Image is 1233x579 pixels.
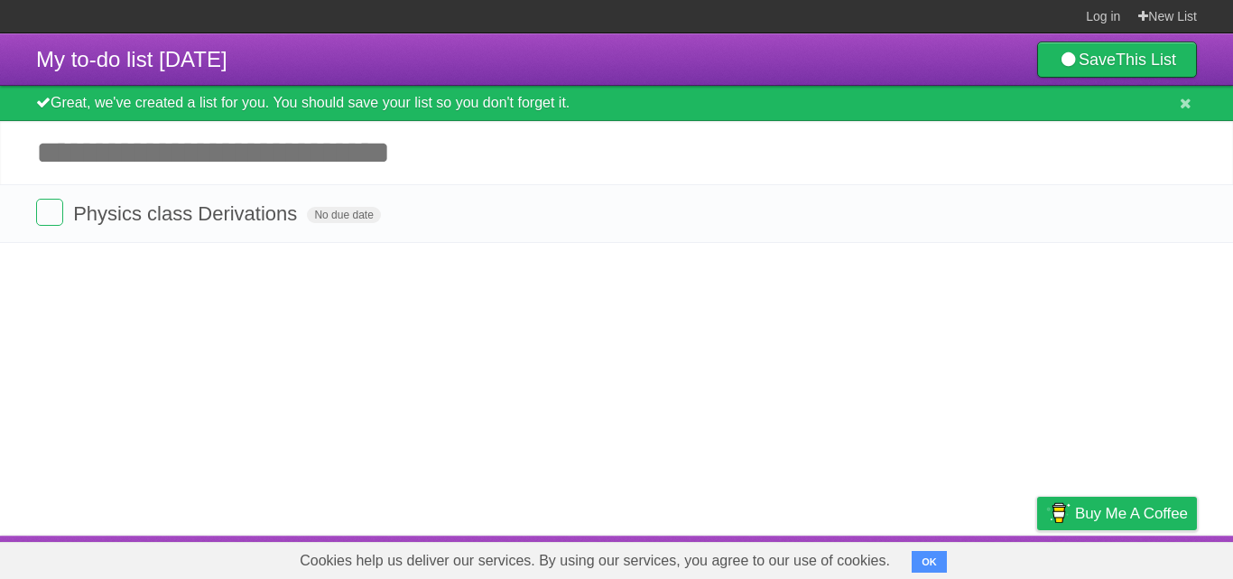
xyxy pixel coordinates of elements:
a: Buy me a coffee [1037,497,1197,530]
b: This List [1116,51,1176,69]
a: Terms [952,540,992,574]
span: Cookies help us deliver our services. By using our services, you agree to our use of cookies. [282,543,908,579]
a: SaveThis List [1037,42,1197,78]
label: Done [36,199,63,226]
span: Physics class Derivations [73,202,301,225]
a: Privacy [1014,540,1061,574]
a: About [797,540,835,574]
span: Buy me a coffee [1075,498,1188,529]
button: OK [912,551,947,573]
a: Suggest a feature [1083,540,1197,574]
span: No due date [307,207,380,223]
span: My to-do list [DATE] [36,47,227,71]
a: Developers [857,540,930,574]
img: Buy me a coffee [1046,498,1071,528]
